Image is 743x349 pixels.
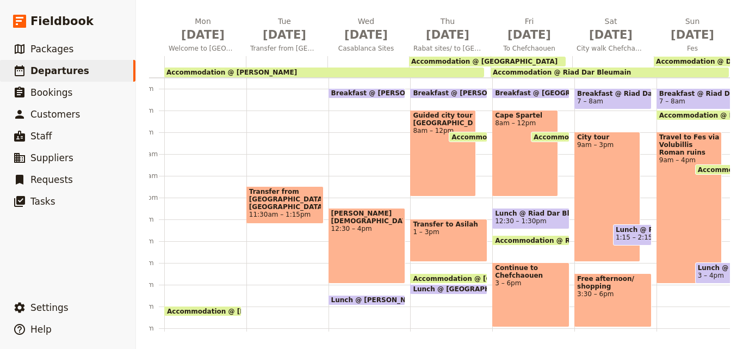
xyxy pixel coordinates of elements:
[137,106,164,115] div: 8 am
[654,16,735,56] button: Sun [DATE]Fes
[246,16,327,56] button: Tue [DATE]Transfer from [GEOGRAPHIC_DATA], [GEOGRAPHIC_DATA]
[413,127,473,134] span: 8am – 12pm
[493,69,631,76] span: Accommodation @ Riad Dar Bleumain
[30,174,73,185] span: Requests
[491,44,568,53] span: To Chefchaouen
[492,262,569,327] div: Continue to Chefchaouen3 – 6pm
[164,16,246,56] button: Mon [DATE]Welcome to [GEOGRAPHIC_DATA]
[698,264,731,272] span: Lunch @ Dar Settash
[331,89,443,97] span: Breakfast @ [PERSON_NAME]
[30,196,55,207] span: Tasks
[613,224,652,246] div: Lunch @ Riad dar Bleumain1:15 – 2:15pm
[659,133,720,156] span: Travel to Fes via Volubillis Roman ruins
[246,186,324,224] div: Transfer from [GEOGRAPHIC_DATA], [GEOGRAPHIC_DATA].11:30am – 1:15pm
[616,226,649,234] span: Lunch @ Riad dar Bleumain
[329,208,406,284] div: [PERSON_NAME] [DEMOGRAPHIC_DATA]12:30 – 4pm
[492,208,569,229] div: Lunch @ Riad Dar Bleumain12:30 – 1:30pm
[137,128,164,137] div: 9 am
[410,219,487,262] div: Transfer to Asilah1 – 3pm
[495,16,564,43] h2: Fri
[658,27,727,43] span: [DATE]
[654,44,731,53] span: Fes
[495,237,638,244] span: Accommodation @ Riad Dar Bleumain
[327,44,405,53] span: Casablanca Sites
[137,215,164,224] div: 1 pm
[250,27,319,43] span: [DATE]
[137,280,164,289] div: 4 pm
[329,295,406,305] div: Lunch @ [PERSON_NAME]
[495,89,623,97] span: Breakfast @ [GEOGRAPHIC_DATA]
[30,131,52,142] span: Staff
[327,16,409,56] button: Wed [DATE]Casablanca Sites
[616,234,663,241] span: 1:15 – 2:15pm
[332,16,400,43] h2: Wed
[30,152,73,163] span: Suppliers
[30,65,89,76] span: Departures
[658,16,727,43] h2: Sun
[659,90,731,97] span: Breakfast @ Riad Dar Bleumain
[166,69,297,76] span: Accommodation @ [PERSON_NAME]
[413,285,527,293] span: Lunch @ [GEOGRAPHIC_DATA]
[164,306,242,316] div: Accommodation @ [PERSON_NAME]
[413,112,473,127] span: Guided city tour [GEOGRAPHIC_DATA]
[577,97,603,105] span: 7 – 8am
[137,150,164,158] div: 10 am
[492,88,569,99] div: Breakfast @ [GEOGRAPHIC_DATA]
[169,27,237,43] span: [DATE]
[169,16,237,43] h2: Mon
[449,132,487,142] div: Accommodation @ [PERSON_NAME]
[659,156,720,164] span: 9am – 4pm
[30,13,94,29] span: Fieldbook
[574,88,652,109] div: Breakfast @ Riad Dar Bleumain7 – 8am
[695,262,734,284] div: Lunch @ Dar Settash3 – 4pm
[137,259,164,267] div: 3 pm
[30,44,73,54] span: Packages
[413,228,485,236] span: 1 – 3pm
[659,97,685,105] span: 7 – 8am
[30,324,52,335] span: Help
[495,112,555,119] span: Cape Spartel
[657,110,734,120] div: Accommodation @ Riad Dar Bleumain
[246,44,323,53] span: Transfer from [GEOGRAPHIC_DATA], [GEOGRAPHIC_DATA]
[331,210,403,225] span: [PERSON_NAME] [DEMOGRAPHIC_DATA]
[167,308,302,315] span: Accommodation @ [PERSON_NAME]
[413,27,482,43] span: [DATE]
[137,302,164,311] div: 5 pm
[137,324,164,333] div: 6 pm
[30,302,69,313] span: Settings
[331,225,403,232] span: 12:30 – 4pm
[410,88,487,99] div: Breakfast @ [PERSON_NAME]
[495,264,567,279] span: Continue to Chefchaouen
[695,164,734,175] div: Accommodation @ Dar Settash
[30,109,80,120] span: Customers
[137,193,164,202] div: 12 pm
[495,27,564,43] span: [DATE]
[572,44,649,53] span: City walk Chefchaouen
[531,132,569,142] div: Accommodation @ [GEOGRAPHIC_DATA]
[577,90,649,97] span: Breakfast @ Riad Dar Bleumain
[577,133,637,141] span: City tour
[409,16,491,56] button: Thu [DATE]Rabat sites/ to [GEOGRAPHIC_DATA]
[574,132,640,262] div: City tour9am – 3pm
[164,44,242,53] span: Welcome to [GEOGRAPHIC_DATA]
[137,84,164,93] div: 7 am
[577,16,645,43] h2: Sat
[249,211,321,218] span: 11:30am – 1:15pm
[413,16,482,43] h2: Thu
[492,110,558,197] div: Cape Spartel8am – 12pm
[577,27,645,43] span: [DATE]
[451,133,587,140] span: Accommodation @ [PERSON_NAME]
[657,88,734,109] div: Breakfast @ Riad Dar Bleumain7 – 8am
[495,279,567,287] span: 3 – 6pm
[495,119,555,127] span: 8am – 12pm
[577,290,649,298] span: 3:30 – 6pm
[491,68,729,77] div: Accommodation @ Riad Dar Bleumain
[30,87,72,98] span: Bookings
[657,132,722,284] div: Travel to Fes via Volubillis Roman ruins9am – 4pm
[577,275,649,290] span: Free afternoon/ shopping
[249,188,321,211] span: Transfer from [GEOGRAPHIC_DATA], [GEOGRAPHIC_DATA].
[411,58,558,65] span: Accommodation @ [GEOGRAPHIC_DATA]
[410,284,487,295] div: Lunch @ [GEOGRAPHIC_DATA]
[137,172,164,180] div: 11 am
[410,110,476,197] div: Guided city tour [GEOGRAPHIC_DATA]8am – 12pm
